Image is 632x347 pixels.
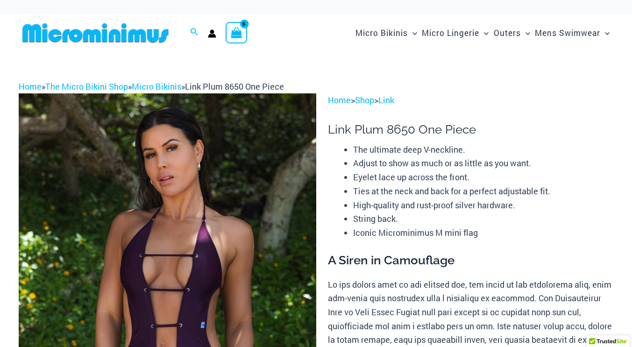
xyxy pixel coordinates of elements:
[422,21,479,45] span: Micro Lingerie
[535,21,600,45] span: Mens Swimwear
[190,27,199,39] a: Search icon link
[419,19,491,47] a: Micro LingerieMenu ToggleMenu Toggle
[353,143,613,157] li: The ultimate deep V-neckline.
[19,22,172,43] img: MM SHOP LOGO FLAT
[353,170,613,184] li: Eyelet lace up across the front.
[208,29,216,38] a: Account icon link
[353,226,613,240] li: Iconic Microminimus M mini flag
[45,81,128,92] a: The Micro Bikini Shop
[352,17,613,49] nav: Site Navigation
[355,21,408,45] span: Micro Bikinis
[353,212,613,226] li: String back.
[132,81,181,92] a: Micro Bikinis
[479,21,489,45] span: Menu Toggle
[600,21,610,45] span: Menu Toggle
[491,19,533,47] a: OutersMenu ToggleMenu Toggle
[185,81,284,92] span: Link Plum 8650 One Piece
[19,81,42,92] a: Home
[408,21,417,45] span: Menu Toggle
[19,81,284,92] span: » » »
[353,19,419,47] a: Micro BikinisMenu ToggleMenu Toggle
[494,21,521,45] span: Outers
[328,94,351,106] a: Home
[328,122,613,137] h1: Link Plum 8650 One Piece
[328,93,613,107] p: > >
[353,198,613,212] li: High-quality and rust-proof silver hardware.
[533,19,612,47] a: Mens SwimwearMenu ToggleMenu Toggle
[521,21,530,45] span: Menu Toggle
[353,184,613,198] li: Ties at the neck and back for a perfect adjustable fit.
[328,253,613,269] h3: A Siren in Camouflage
[226,22,247,43] a: View Shopping Cart, 6 items
[353,156,613,170] li: Adjust to show as much or as little as you want.
[378,94,394,106] a: Link
[355,94,374,106] a: Shop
